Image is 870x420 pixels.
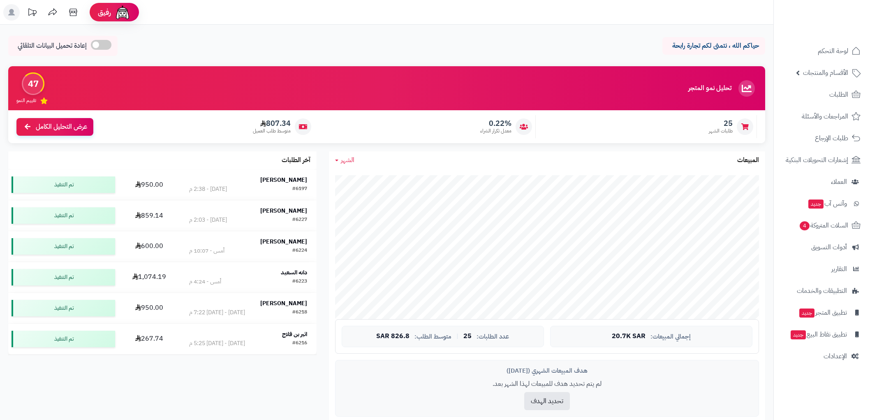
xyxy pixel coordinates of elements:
[98,7,111,17] span: رفيق
[292,247,307,255] div: #6224
[189,309,245,317] div: [DATE] - [DATE] 7:22 م
[292,339,307,348] div: #6216
[737,157,759,164] h3: المبيعات
[12,269,115,285] div: تم التنفيذ
[189,339,245,348] div: [DATE] - [DATE] 5:25 م
[477,333,509,340] span: عدد الطلبات:
[22,4,42,23] a: تحديثات المنصة
[114,4,131,21] img: ai-face.png
[12,176,115,193] div: تم التنفيذ
[779,150,865,170] a: إشعارات التحويلات البنكية
[779,259,865,279] a: التقارير
[799,309,814,318] span: جديد
[12,238,115,255] div: تم التنفيذ
[341,155,354,165] span: الشهر
[811,241,847,253] span: أدوات التسويق
[808,198,847,209] span: وآتس آب
[292,309,307,317] div: #6218
[36,122,87,132] span: عرض التحليل الكامل
[824,350,847,362] span: الإعدادات
[803,67,848,79] span: الأقسام والمنتجات
[798,307,847,318] span: تطبيق المتجر
[829,89,848,100] span: الطلبات
[480,128,511,135] span: معدل تكرار الشراء
[779,172,865,192] a: العملاء
[292,278,307,286] div: #6223
[831,263,847,275] span: التقارير
[414,333,451,340] span: متوسط الطلب:
[335,155,354,165] a: الشهر
[260,176,307,184] strong: [PERSON_NAME]
[342,379,752,389] p: لم يتم تحديد هدف للمبيعات لهذا الشهر بعد.
[189,216,227,224] div: [DATE] - 2:03 م
[12,207,115,224] div: تم التنفيذ
[292,185,307,193] div: #6197
[779,216,865,235] a: السلات المتروكة4
[808,200,824,209] span: جديد
[779,325,865,344] a: تطبيق نقاط البيعجديد
[16,97,36,104] span: تقييم النمو
[260,237,307,246] strong: [PERSON_NAME]
[669,41,759,51] p: حياكم الله ، نتمنى لكم تجارة رابحة
[189,185,227,193] div: [DATE] - 2:38 م
[342,367,752,375] div: هدف المبيعات الشهري ([DATE])
[790,329,847,340] span: تطبيق نقاط البيع
[260,207,307,215] strong: [PERSON_NAME]
[779,85,865,104] a: الطلبات
[118,262,180,292] td: 1,074.19
[118,293,180,323] td: 950.00
[118,231,180,262] td: 600.00
[253,128,291,135] span: متوسط طلب العميل
[282,157,310,164] h3: آخر الطلبات
[480,119,511,128] span: 0.22%
[779,41,865,61] a: لوحة التحكم
[779,303,865,323] a: تطبيق المتجرجديد
[524,392,570,410] button: تحديد الهدف
[463,333,472,340] span: 25
[456,333,458,339] span: |
[18,41,87,51] span: إعادة تحميل البيانات التلقائي
[189,247,224,255] div: أمس - 10:07 م
[688,85,731,92] h3: تحليل نمو المتجر
[818,45,848,57] span: لوحة التحكم
[12,331,115,347] div: تم التنفيذ
[831,176,847,188] span: العملاء
[815,132,848,144] span: طلبات الإرجاع
[779,107,865,126] a: المراجعات والأسئلة
[791,330,806,339] span: جديد
[282,330,307,339] strong: اثير بن فلاج
[802,111,848,122] span: المراجعات والأسئلة
[16,118,93,136] a: عرض التحليل الكامل
[376,333,410,340] span: 826.8 SAR
[709,128,733,135] span: طلبات الشهر
[800,221,810,230] span: 4
[118,324,180,354] td: 267.74
[779,128,865,148] a: طلبات الإرجاع
[612,333,646,340] span: 20.7K SAR
[786,154,848,166] span: إشعارات التحويلات البنكية
[12,300,115,316] div: تم التنفيذ
[253,119,291,128] span: 807.34
[118,169,180,200] td: 950.00
[260,299,307,308] strong: [PERSON_NAME]
[281,268,307,277] strong: دانه السعيد
[189,278,221,286] div: أمس - 4:24 م
[779,281,865,301] a: التطبيقات والخدمات
[779,237,865,257] a: أدوات التسويق
[292,216,307,224] div: #6227
[799,220,848,231] span: السلات المتروكة
[709,119,733,128] span: 25
[779,194,865,213] a: وآتس آبجديد
[118,200,180,231] td: 859.14
[779,346,865,366] a: الإعدادات
[650,333,691,340] span: إجمالي المبيعات:
[797,285,847,297] span: التطبيقات والخدمات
